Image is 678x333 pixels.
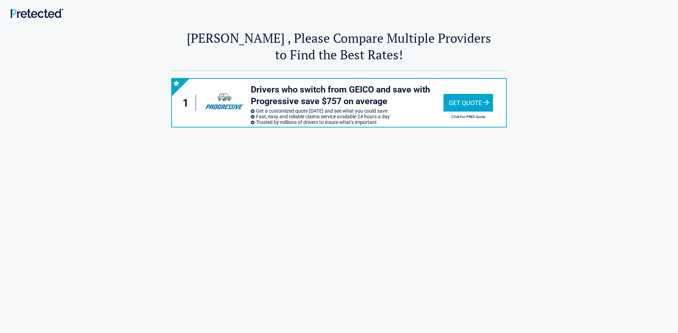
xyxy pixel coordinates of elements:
[171,30,507,63] h2: [PERSON_NAME] , Please Compare Multiple Providers to Find the Best Rates!
[251,119,444,125] li: Trusted by millions of drivers to insure what’s important
[11,8,63,18] img: Main Logo
[202,92,247,114] img: progressive's logo
[444,94,493,112] div: Get Quote
[179,95,196,111] div: 1
[251,108,444,114] li: Get a customized quote [DATE] and see what you could save
[251,84,444,107] h3: Drivers who switch from GEICO and save with Progressive save $757 on average
[444,115,493,119] h2: Click For FREE Quote
[251,114,444,119] li: Fast, easy and reliable claims service available 24 hours a day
